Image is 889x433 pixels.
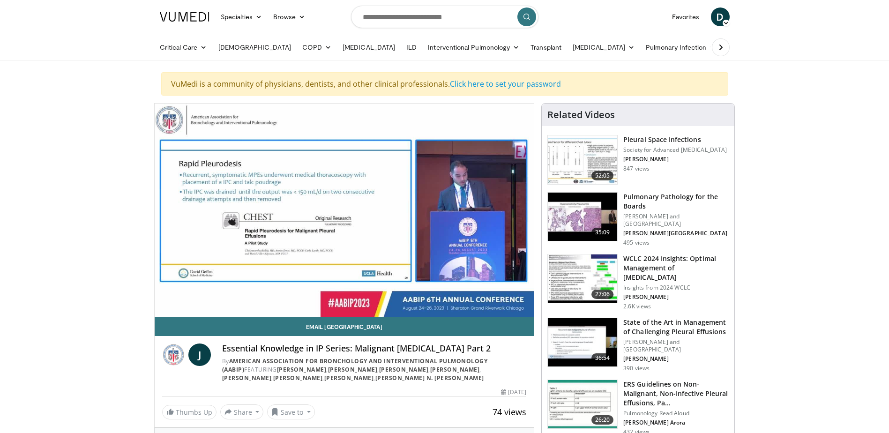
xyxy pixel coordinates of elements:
[222,374,272,382] a: [PERSON_NAME]
[337,38,401,57] a: [MEDICAL_DATA]
[162,405,217,419] a: Thumbs Up
[623,419,729,426] p: [PERSON_NAME] Arora
[501,388,526,396] div: [DATE]
[591,353,614,363] span: 36:54
[401,38,422,57] a: ILD
[328,366,378,373] a: [PERSON_NAME]
[422,38,525,57] a: Interventional Pulmonology
[375,374,484,382] a: [PERSON_NAME] N. [PERSON_NAME]
[623,192,729,211] h3: Pulmonary Pathology for the Boards
[623,284,729,291] p: Insights from 2024 WCLC
[548,254,617,303] img: 3a403bee-3229-45b3-a430-6154aa75147a.150x105_q85_crop-smart_upscale.jpg
[623,355,729,363] p: [PERSON_NAME]
[547,318,729,372] a: 36:54 State of the Art in Management of Challenging Pleural Effusions [PERSON_NAME] and [GEOGRAPH...
[623,338,729,353] p: [PERSON_NAME] and [GEOGRAPHIC_DATA]
[493,406,526,418] span: 74 views
[623,146,727,154] p: Society for Advanced [MEDICAL_DATA]
[591,171,614,180] span: 52:05
[623,380,729,408] h3: ERS Guidelines on Non-Malignant, Non-Infective Pleural Effusions, Pa…
[547,109,615,120] h4: Related Videos
[623,410,729,417] p: Pulmonology Read Aloud
[623,293,729,301] p: [PERSON_NAME]
[222,357,527,382] div: By FEATURING , , , , , , ,
[450,79,561,89] a: Click here to set your password
[567,38,640,57] a: [MEDICAL_DATA]
[591,415,614,425] span: 26:20
[222,343,527,354] h4: Essential Knowledge in IP Series: Malignant [MEDICAL_DATA] Part 2
[548,380,617,429] img: 31eba31b-0c8b-490d-b502-8f3489415af0.150x105_q85_crop-smart_upscale.jpg
[155,317,534,336] a: Email [GEOGRAPHIC_DATA]
[213,38,297,57] a: [DEMOGRAPHIC_DATA]
[623,135,727,144] h3: Pleural Space Infections
[154,38,213,57] a: Critical Care
[215,7,268,26] a: Specialties
[324,374,374,382] a: [PERSON_NAME]
[548,135,617,184] img: c3619b51-c3a0-49e4-9a95-3f69edafa347.150x105_q85_crop-smart_upscale.jpg
[623,303,651,310] p: 2.6K views
[277,366,327,373] a: [PERSON_NAME]
[711,7,730,26] a: D
[161,72,728,96] div: VuMedi is a community of physicians, dentists, and other clinical professionals.
[547,135,729,185] a: 52:05 Pleural Space Infections Society for Advanced [MEDICAL_DATA] [PERSON_NAME] 847 views
[548,193,617,241] img: fb57aec0-15a0-4ba7-a3d2-46a55252101d.150x105_q85_crop-smart_upscale.jpg
[640,38,721,57] a: Pulmonary Infection
[547,192,729,246] a: 35:09 Pulmonary Pathology for the Boards [PERSON_NAME] and [GEOGRAPHIC_DATA] [PERSON_NAME][GEOGRA...
[591,228,614,237] span: 35:09
[525,38,567,57] a: Transplant
[547,254,729,310] a: 27:06 WCLC 2024 Insights: Optimal Management of [MEDICAL_DATA] Insights from 2024 WCLC [PERSON_NA...
[220,404,264,419] button: Share
[623,239,650,246] p: 495 views
[155,104,534,317] video-js: Video Player
[666,7,705,26] a: Favorites
[273,374,323,382] a: [PERSON_NAME]
[351,6,538,28] input: Search topics, interventions
[188,343,211,366] a: J
[623,254,729,282] h3: WCLC 2024 Insights: Optimal Management of [MEDICAL_DATA]
[267,404,315,419] button: Save to
[268,7,311,26] a: Browse
[623,230,729,237] p: [PERSON_NAME][GEOGRAPHIC_DATA]
[623,365,650,372] p: 390 views
[623,156,727,163] p: [PERSON_NAME]
[162,343,185,366] img: American Association for Bronchology and Interventional Pulmonology (AABIP)
[623,213,729,228] p: [PERSON_NAME] and [GEOGRAPHIC_DATA]
[548,318,617,367] img: 35da1b2e-e06e-46cd-91b6-ae21797a2035.150x105_q85_crop-smart_upscale.jpg
[623,318,729,336] h3: State of the Art in Management of Challenging Pleural Effusions
[222,357,488,373] a: American Association for Bronchology and Interventional Pulmonology (AABIP)
[160,12,209,22] img: VuMedi Logo
[591,290,614,299] span: 27:06
[623,165,650,172] p: 847 views
[297,38,337,57] a: COPD
[430,366,480,373] a: [PERSON_NAME]
[379,366,429,373] a: [PERSON_NAME]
